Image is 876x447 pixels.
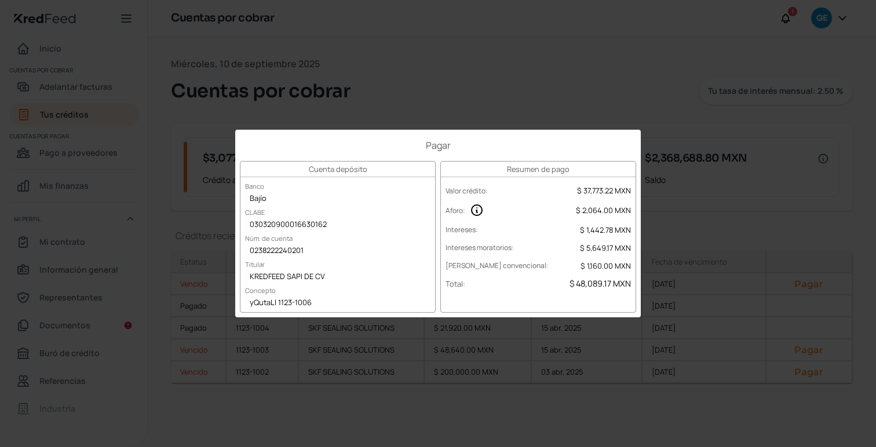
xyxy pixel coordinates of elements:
[240,139,636,152] h1: Pagar
[446,186,488,196] label: Valor crédito :
[581,261,631,271] span: $ 1,160.00 MXN
[446,243,514,252] label: Intereses moratorios :
[240,243,435,260] div: 0238222240201
[240,281,280,299] label: Concepto
[240,177,269,195] label: Banco
[240,190,435,208] div: Bajío
[577,185,631,196] span: $ 37,773.22 MXN
[240,229,297,247] label: Núm. de cuenta
[446,225,478,235] label: Intereses :
[441,162,636,177] h3: Resumen de pago
[580,243,631,253] span: $ 5,649.17 MXN
[580,225,631,235] span: $ 1,442.78 MXN
[446,261,549,270] label: [PERSON_NAME] convencional :
[446,279,465,289] label: Total :
[240,295,435,312] div: yQutaLl 1123-1006
[240,217,435,234] div: 030320900016630162
[576,205,631,215] span: $ 2,064.00 MXN
[240,203,269,221] label: CLABE
[570,278,631,289] span: $ 48,089.17 MXN
[240,255,269,273] label: Titular
[446,206,465,215] label: Aforo :
[240,162,435,177] h3: Cuenta depósito
[240,269,435,286] div: KREDFEED SAPI DE CV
